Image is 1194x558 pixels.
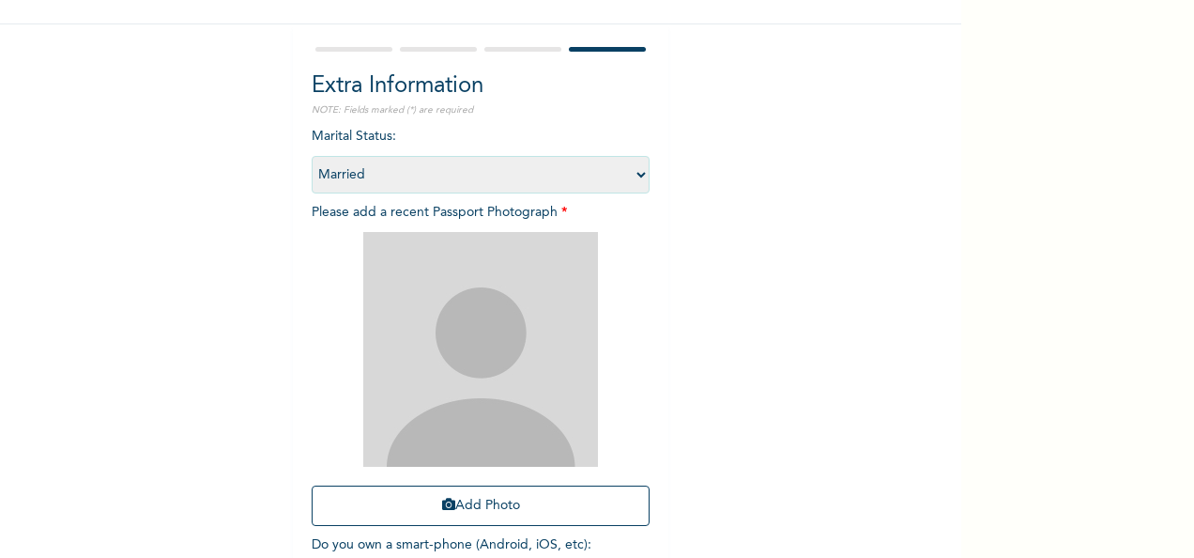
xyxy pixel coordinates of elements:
[312,206,650,535] span: Please add a recent Passport Photograph
[312,486,650,526] button: Add Photo
[312,130,650,181] span: Marital Status :
[312,103,650,117] p: NOTE: Fields marked (*) are required
[363,232,598,467] img: Crop
[312,70,650,103] h2: Extra Information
